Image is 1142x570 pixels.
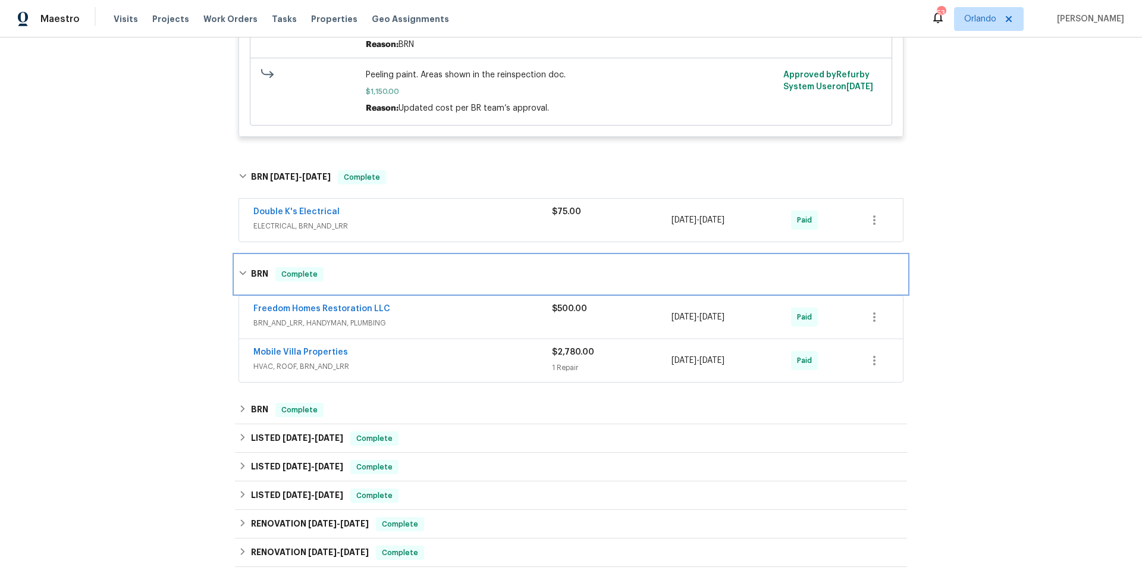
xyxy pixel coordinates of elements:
[272,15,297,23] span: Tasks
[797,214,817,226] span: Paid
[399,40,414,49] span: BRN
[1052,13,1124,25] span: [PERSON_NAME]
[251,517,369,531] h6: RENOVATION
[699,313,724,321] span: [DATE]
[315,462,343,471] span: [DATE]
[340,519,369,528] span: [DATE]
[672,313,697,321] span: [DATE]
[235,255,907,293] div: BRN Complete
[672,355,724,367] span: -
[283,491,311,499] span: [DATE]
[797,355,817,367] span: Paid
[352,433,397,444] span: Complete
[251,431,343,446] h6: LISTED
[283,434,311,442] span: [DATE]
[552,362,672,374] div: 1 Repair
[846,83,873,91] span: [DATE]
[377,518,423,530] span: Complete
[253,305,390,313] a: Freedom Homes Restoration LLC
[235,538,907,567] div: RENOVATION [DATE]-[DATE]Complete
[552,348,594,356] span: $2,780.00
[283,462,343,471] span: -
[311,13,357,25] span: Properties
[302,173,331,181] span: [DATE]
[251,267,268,281] h6: BRN
[699,356,724,365] span: [DATE]
[308,548,369,556] span: -
[964,13,996,25] span: Orlando
[203,13,258,25] span: Work Orders
[783,71,873,91] span: Approved by Refurby System User on
[235,481,907,510] div: LISTED [DATE]-[DATE]Complete
[797,311,817,323] span: Paid
[372,13,449,25] span: Geo Assignments
[253,208,340,216] a: Double K's Electrical
[672,356,697,365] span: [DATE]
[283,491,343,499] span: -
[308,548,337,556] span: [DATE]
[251,403,268,417] h6: BRN
[235,396,907,424] div: BRN Complete
[253,348,348,356] a: Mobile Villa Properties
[251,546,369,560] h6: RENOVATION
[251,488,343,503] h6: LISTED
[235,453,907,481] div: LISTED [DATE]-[DATE]Complete
[339,171,385,183] span: Complete
[672,311,724,323] span: -
[308,519,337,528] span: [DATE]
[308,519,369,528] span: -
[366,69,777,81] span: Peeling paint. Areas shown in the reinspection doc.
[699,216,724,224] span: [DATE]
[672,214,724,226] span: -
[251,170,331,184] h6: BRN
[352,490,397,502] span: Complete
[253,317,552,329] span: BRN_AND_LRR, HANDYMAN, PLUMBING
[399,104,549,112] span: Updated cost per BR team’s approval.
[340,548,369,556] span: [DATE]
[366,40,399,49] span: Reason:
[235,510,907,538] div: RENOVATION [DATE]-[DATE]Complete
[40,13,80,25] span: Maestro
[366,86,777,98] span: $1,150.00
[277,268,322,280] span: Complete
[315,491,343,499] span: [DATE]
[270,173,331,181] span: -
[552,208,581,216] span: $75.00
[377,547,423,559] span: Complete
[937,7,945,19] div: 53
[552,305,587,313] span: $500.00
[352,461,397,473] span: Complete
[251,460,343,474] h6: LISTED
[235,424,907,453] div: LISTED [DATE]-[DATE]Complete
[152,13,189,25] span: Projects
[253,220,552,232] span: ELECTRICAL, BRN_AND_LRR
[253,361,552,372] span: HVAC, ROOF, BRN_AND_LRR
[235,158,907,196] div: BRN [DATE]-[DATE]Complete
[366,104,399,112] span: Reason:
[283,434,343,442] span: -
[315,434,343,442] span: [DATE]
[277,404,322,416] span: Complete
[283,462,311,471] span: [DATE]
[270,173,299,181] span: [DATE]
[672,216,697,224] span: [DATE]
[114,13,138,25] span: Visits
